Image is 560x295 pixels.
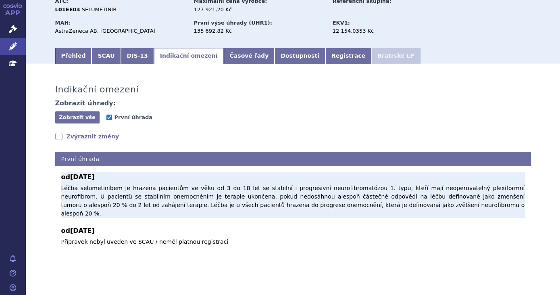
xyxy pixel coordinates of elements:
[61,184,525,218] p: Léčba selumetinibem je hrazena pacientům ve věku od 3 do 18 let se stabilní i progresivní neurofi...
[82,6,117,13] span: SELUMETINIB
[333,20,350,26] strong: EKV1:
[59,114,96,120] span: Zobrazit vše
[121,48,154,64] a: DIS-13
[55,48,92,64] a: Přehled
[70,227,95,234] span: [DATE]
[92,48,121,64] a: SCAU
[55,132,119,140] a: Zvýraznit změny
[333,27,423,35] div: 12 154,0353 Kč
[154,48,224,64] a: Indikační omezení
[194,6,325,13] div: 127 921,20 Kč
[55,6,80,13] strong: L01EE04
[106,115,112,120] input: První úhrada
[114,114,152,120] span: První úhrada
[61,226,525,236] b: od
[55,99,116,107] h4: Zobrazit úhrady:
[55,111,100,123] button: Zobrazit vše
[55,20,71,26] strong: MAH:
[194,20,272,26] strong: První výše úhrady (UHR1):
[55,27,186,35] div: AstraZeneca AB, [GEOGRAPHIC_DATA]
[70,173,95,181] span: [DATE]
[224,48,275,64] a: Časové řady
[325,48,371,64] a: Registrace
[55,152,531,167] h4: První úhrada
[55,84,139,95] h3: Indikační omezení
[61,238,525,246] p: Přípravek nebyl uveden ve SCAU / neměl platnou registraci
[61,172,525,182] b: od
[275,48,325,64] a: Dostupnosti
[194,27,325,35] div: 135 692,82 Kč
[333,6,423,13] div: -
